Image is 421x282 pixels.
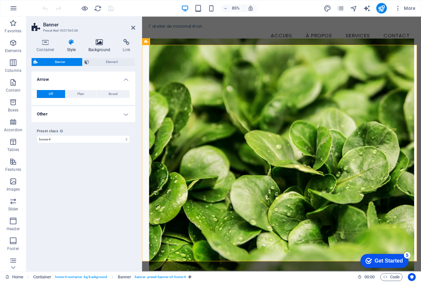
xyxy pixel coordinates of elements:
h6: 85% [231,4,241,12]
h4: Other [32,106,135,122]
button: Banner [32,58,82,66]
h4: Container [32,39,62,53]
i: Design (Ctrl+Alt+Y) [324,5,331,12]
button: pages [337,4,345,12]
i: Pages (Ctrl+Alt+S) [337,5,344,12]
span: . home-4-container .bg-background [54,273,107,281]
p: Images [7,187,20,192]
div: Get Started 5 items remaining, 0% complete [5,3,53,17]
span: Element [91,58,133,66]
button: Plain [65,90,96,98]
p: Slider [8,206,18,212]
p: Features [5,167,21,172]
button: More [392,3,418,14]
div: 5 [49,1,55,8]
i: AI Writer [363,5,371,12]
button: Usercentrics [408,273,416,281]
span: Boxed [109,90,118,98]
i: Reload page [94,5,102,12]
h2: Banner [43,22,135,28]
div: Get Started [19,7,48,13]
h3: Preset #ed-905756538 [43,28,122,34]
button: Boxed [96,90,130,98]
label: Preset class [37,127,130,135]
button: design [324,4,332,12]
button: Off [37,90,65,98]
p: Columns [5,68,21,73]
p: Footer [7,246,19,251]
button: 85% [221,4,244,12]
h4: Style [62,39,84,53]
span: More [395,5,415,12]
p: Accordion [4,127,22,133]
button: reload [94,4,102,12]
h4: Arrow [32,72,135,83]
span: Banner [40,58,80,66]
p: Content [6,88,20,93]
span: : [369,274,370,279]
button: Code [380,273,403,281]
p: Header [7,226,20,232]
button: publish [376,3,387,14]
button: navigator [350,4,358,12]
nav: breadcrumb [33,273,192,281]
h4: Background [84,39,118,53]
p: Elements [5,48,22,53]
button: Element [83,58,135,66]
span: 00 00 [364,273,375,281]
span: Click to select. Double-click to edit [33,273,52,281]
i: This element is a customizable preset [188,275,191,279]
p: Favorites [5,28,21,34]
i: Navigator [350,5,358,12]
span: Off [49,90,53,98]
i: On resize automatically adjust zoom level to fit chosen device. [248,5,254,11]
button: text_generator [363,4,371,12]
span: . banner .preset-banner-v3-home-4 [134,273,186,281]
p: Tables [7,147,19,152]
button: Click here to leave preview mode and continue editing [81,4,88,12]
p: Boxes [8,108,19,113]
span: Plain [77,90,84,98]
span: Click to select. Double-click to edit [118,273,132,281]
h4: Link [118,39,135,53]
h6: Session time [358,273,375,281]
a: Click to cancel selection. Double-click to open Pages [5,273,23,281]
span: Code [383,273,400,281]
i: Publish [378,5,385,12]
